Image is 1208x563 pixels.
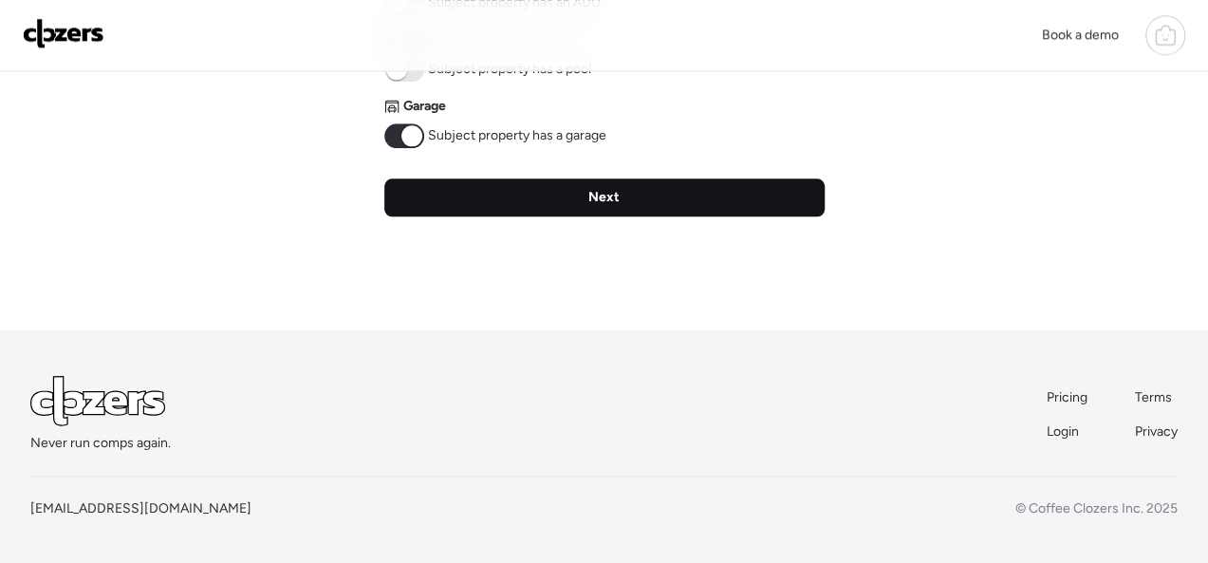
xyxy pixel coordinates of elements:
[23,18,104,48] img: Logo
[1042,27,1119,43] span: Book a demo
[1135,423,1178,440] span: Privacy
[428,126,606,145] span: Subject property has a garage
[30,376,165,426] img: Logo Light
[30,500,251,516] a: [EMAIL_ADDRESS][DOMAIN_NAME]
[1135,422,1178,441] a: Privacy
[1047,388,1089,407] a: Pricing
[403,97,446,116] span: Garage
[1047,423,1079,440] span: Login
[1135,388,1178,407] a: Terms
[1047,389,1087,405] span: Pricing
[1135,389,1172,405] span: Terms
[30,434,171,453] span: Never run comps again.
[588,188,620,207] span: Next
[1015,500,1178,516] span: © Coffee Clozers Inc. 2025
[1047,422,1089,441] a: Login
